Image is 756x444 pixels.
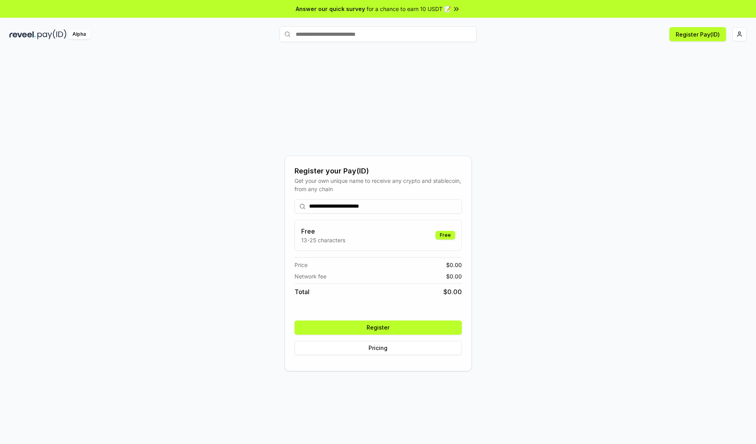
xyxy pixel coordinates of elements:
[669,27,726,41] button: Register Pay(ID)
[435,231,455,240] div: Free
[301,236,345,244] p: 13-25 characters
[68,29,90,39] div: Alpha
[295,272,326,280] span: Network fee
[295,177,462,193] div: Get your own unique name to receive any crypto and stablecoin, from any chain
[295,341,462,355] button: Pricing
[446,261,462,269] span: $ 0.00
[295,321,462,335] button: Register
[443,287,462,297] span: $ 0.00
[295,287,309,297] span: Total
[37,29,67,39] img: pay_id
[367,5,451,13] span: for a chance to earn 10 USDT 📝
[446,272,462,280] span: $ 0.00
[301,227,345,236] h3: Free
[9,29,36,39] img: reveel_dark
[295,261,308,269] span: Price
[296,5,365,13] span: Answer our quick survey
[295,166,462,177] div: Register your Pay(ID)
